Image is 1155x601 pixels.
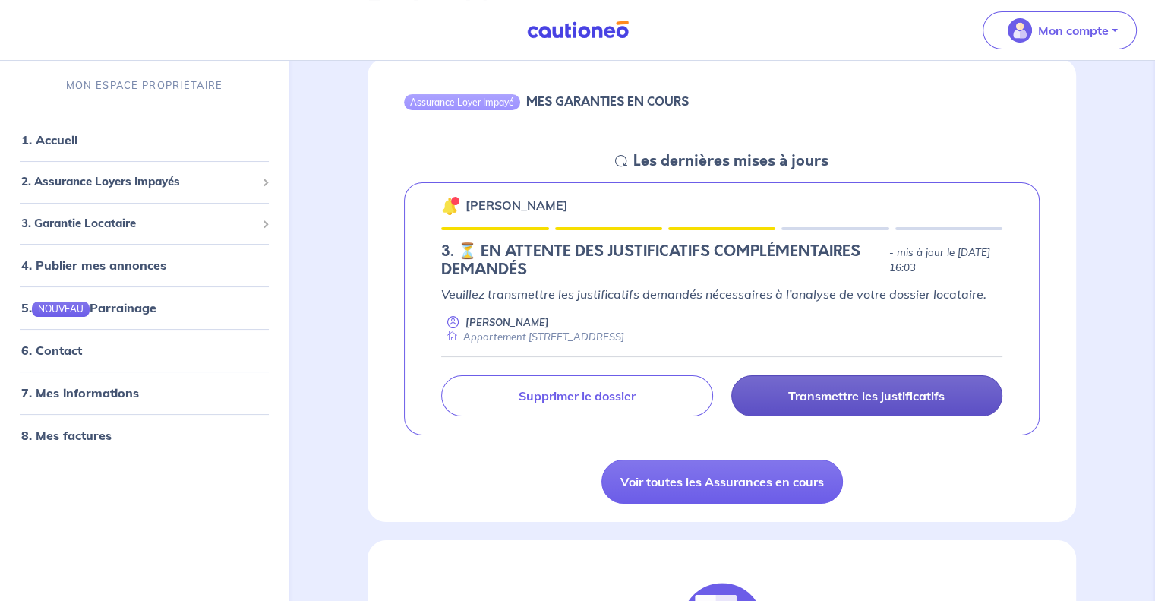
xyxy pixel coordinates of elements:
[21,132,77,147] a: 1. Accueil
[404,94,520,109] div: Assurance Loyer Impayé
[526,94,689,109] h6: MES GARANTIES EN COURS
[521,21,635,40] img: Cautioneo
[6,378,282,408] div: 7. Mes informations
[441,375,712,416] a: Supprimer le dossier
[889,245,1002,276] p: - mis à jour le [DATE] 16:03
[21,300,156,315] a: 5.NOUVEAUParrainage
[6,420,282,451] div: 8. Mes factures
[21,428,112,443] a: 8. Mes factures
[21,173,256,191] span: 2. Assurance Loyers Impayés
[601,460,843,504] a: Voir toutes les Assurances en cours
[6,167,282,197] div: 2. Assurance Loyers Impayés
[6,335,282,365] div: 6. Contact
[465,315,549,330] p: [PERSON_NAME]
[6,209,282,239] div: 3. Garantie Locataire
[465,196,568,214] p: [PERSON_NAME]
[21,343,82,358] a: 6. Contact
[441,330,624,344] div: Appartement [STREET_ADDRESS]
[66,78,222,93] p: MON ESPACE PROPRIÉTAIRE
[441,242,1002,279] div: state: DOCUMENTS-INCOMPLETE, Context: NEW,CHOOSE-CERTIFICATE,ALONE,LESSOR-DOCUMENTS
[633,152,828,170] h5: Les dernières mises à jours
[519,388,636,403] p: Supprimer le dossier
[1008,18,1032,43] img: illu_account_valid_menu.svg
[6,125,282,155] div: 1. Accueil
[441,197,459,215] img: 🔔
[21,215,256,232] span: 3. Garantie Locataire
[1038,21,1109,40] p: Mon compte
[21,385,139,400] a: 7. Mes informations
[6,250,282,280] div: 4. Publier mes annonces
[6,293,282,323] div: 5.NOUVEAUParrainage
[441,242,882,279] h5: 3. ⏳️️ EN ATTENTE DES JUSTIFICATIFS COMPLÉMENTAIRES DEMANDÉS
[788,388,945,403] p: Transmettre les justificatifs
[21,258,166,273] a: 4. Publier mes annonces
[731,375,1002,416] a: Transmettre les justificatifs
[983,11,1137,49] button: illu_account_valid_menu.svgMon compte
[441,285,1002,303] p: Veuillez transmettre les justificatifs demandés nécessaires à l’analyse de votre dossier locataire.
